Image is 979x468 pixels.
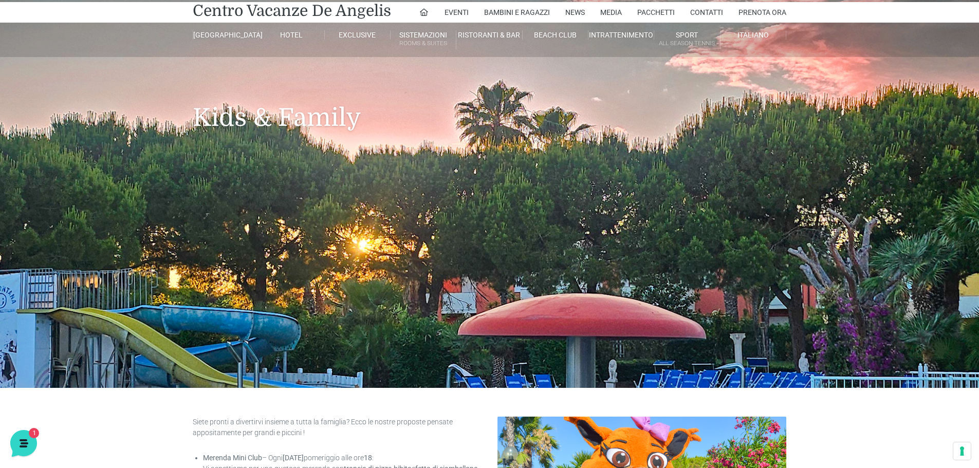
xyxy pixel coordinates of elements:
img: light [16,100,37,120]
a: News [565,2,585,23]
button: Aiuto [134,330,197,353]
iframe: Customerly Messenger Launcher [8,428,39,459]
strong: Merenda Mini Club [203,454,262,462]
p: Aiuto [158,344,173,353]
span: Inizia una conversazione [67,136,152,144]
button: Inizia una conversazione [16,129,189,150]
a: Prenota Ora [738,2,786,23]
a: [PERSON_NAME]Ciao! Benvenuto al [GEOGRAPHIC_DATA]! Come posso aiutarti!5 gg fa1 [12,95,193,125]
a: Bambini e Ragazzi [484,2,550,23]
a: Centro Vacanze De Angelis [193,1,391,21]
a: SistemazioniRooms & Suites [391,30,456,49]
a: Contatti [690,2,723,23]
span: [PERSON_NAME] [43,99,163,109]
button: 1Messaggi [71,330,135,353]
a: Eventi [445,2,469,23]
strong: 18 [364,454,372,462]
a: Exclusive [325,30,391,40]
span: Le tue conversazioni [16,82,87,90]
a: [DEMOGRAPHIC_DATA] tutto [91,82,189,90]
span: 1 [179,111,189,121]
span: Trova una risposta [16,171,80,179]
a: Beach Club [523,30,588,40]
p: La nostra missione è rendere la tua esperienza straordinaria! [8,45,173,66]
p: Messaggi [89,344,117,353]
p: Home [31,344,48,353]
a: Pacchetti [637,2,675,23]
p: 5 gg fa [170,99,189,108]
a: Italiano [721,30,786,40]
a: Ristoranti & Bar [456,30,522,40]
small: Rooms & Suites [391,39,456,48]
strong: [DATE] [283,454,304,462]
a: SportAll Season Tennis [654,30,720,49]
a: Intrattenimento [588,30,654,40]
a: Hotel [258,30,324,40]
input: Cerca un articolo... [23,193,168,203]
p: Ciao! Benvenuto al [GEOGRAPHIC_DATA]! Come posso aiutarti! [43,111,163,121]
button: Home [8,330,71,353]
h2: Ciao da De Angelis Resort 👋 [8,8,173,41]
a: [GEOGRAPHIC_DATA] [193,30,258,40]
p: Siete pronti a divertirvi insieme a tutta la famiglia? Ecco le nostre proposte pensate appositame... [193,417,482,438]
h1: Kids & Family [193,57,786,147]
button: Le tue preferenze relative al consenso per le tecnologie di tracciamento [953,442,971,460]
span: 1 [103,329,110,336]
span: Italiano [737,31,769,39]
a: Apri Centro Assistenza [109,171,189,179]
small: All Season Tennis [654,39,719,48]
a: Media [600,2,622,23]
